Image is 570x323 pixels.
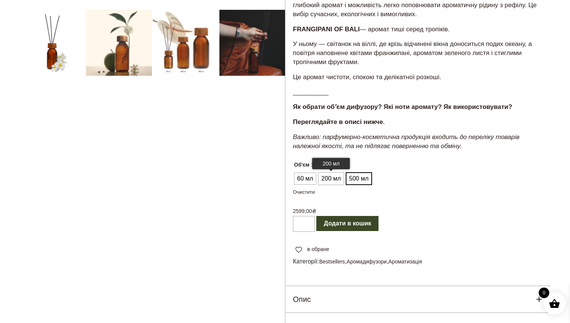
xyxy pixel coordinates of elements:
em: Важливо: парфумерно-косметична продукція входить до переліку товарів належної якості, та не підля... [293,133,519,150]
bdi: 2599,00 [293,208,316,214]
p: __________ [293,88,544,97]
span: : 500 мл [311,159,335,171]
a: Очистити [293,189,315,195]
h5: Опис [293,294,311,305]
a: в обране [293,245,332,253]
strong: Переглядайте в описі нижче [293,118,383,126]
span: в обране [307,245,329,253]
li: 500 мл [346,173,371,184]
a: Ароматизація [388,259,422,265]
strong: Як обрати обʼєм дифузору? Які ноти аромату? Як використовувати? [293,103,512,110]
label: Об'єм [294,159,310,171]
a: Аромадифузори [347,259,387,265]
a: Bestsellers [319,259,345,265]
li: 200 мл [319,173,343,184]
span: 500 мл [347,173,370,185]
p: Це аромат чистоти, спокою та делікатної розкоші. [293,73,544,82]
strong: FRANGIPANI OF BALI [293,26,360,33]
input: Кількість товару [293,216,315,232]
span: Категорії: , , [293,257,544,266]
span: 60 мл [295,173,315,185]
span: 200 мл [320,173,343,185]
button: Додати в кошик [316,216,378,231]
ul: Об'єм [293,171,378,186]
li: 60 мл [294,173,316,184]
span: ₴ [312,208,316,214]
p: . [293,118,544,127]
span: 0 [539,288,549,298]
img: unfavourite.svg [296,247,302,253]
p: У ньому — світанок на віллі, де крізь відчинені вікна доноситься подих океану, а повітря наповнен... [293,40,544,66]
p: — аромат тиші серед тропіків. [293,25,544,34]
